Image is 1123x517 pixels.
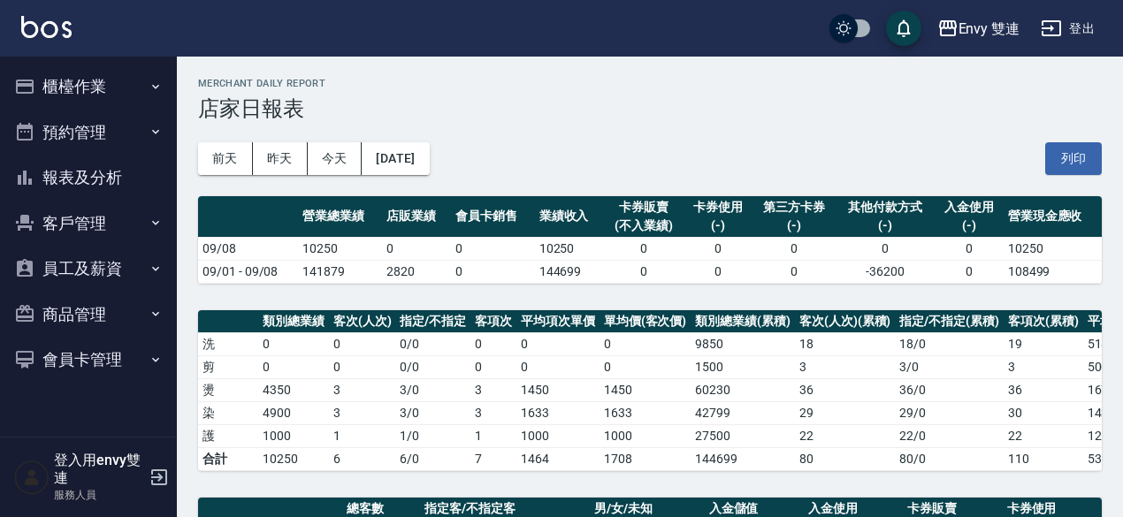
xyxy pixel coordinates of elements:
td: 合計 [198,447,258,470]
td: 1450 [600,378,691,401]
td: 2820 [382,260,451,283]
h2: Merchant Daily Report [198,78,1102,89]
td: 3 [795,355,896,378]
table: a dense table [198,196,1102,284]
td: 0 [600,332,691,355]
img: Logo [21,16,72,38]
p: 服務人員 [54,487,144,503]
button: save [886,11,921,46]
td: 3 / 0 [895,355,1004,378]
td: 30 [1004,401,1083,424]
td: -36200 [836,260,934,283]
td: 6 [329,447,396,470]
button: 今天 [308,142,363,175]
td: 4900 [258,401,329,424]
td: 0 / 0 [395,355,470,378]
th: 營業總業績 [298,196,382,238]
th: 店販業績 [382,196,451,238]
td: 1500 [691,355,795,378]
div: (不入業績) [608,217,679,235]
td: 7 [470,447,516,470]
td: 0 [258,355,329,378]
td: 3 [1004,355,1083,378]
button: 列印 [1045,142,1102,175]
td: 染 [198,401,258,424]
td: 141879 [298,260,382,283]
td: 144699 [691,447,795,470]
div: (-) [757,217,832,235]
td: 0 [935,260,1004,283]
td: 3 [470,401,516,424]
td: 1633 [516,401,600,424]
th: 會員卡銷售 [451,196,535,238]
td: 3 [329,401,396,424]
td: 36 / 0 [895,378,1004,401]
td: 36 [795,378,896,401]
td: 洗 [198,332,258,355]
td: 27500 [691,424,795,447]
td: 110 [1004,447,1083,470]
td: 4350 [258,378,329,401]
td: 80/0 [895,447,1004,470]
div: (-) [688,217,748,235]
td: 1 / 0 [395,424,470,447]
td: 22 / 0 [895,424,1004,447]
td: 3 [329,378,396,401]
td: 29 [795,401,896,424]
td: 護 [198,424,258,447]
td: 10250 [258,447,329,470]
td: 10250 [1004,237,1102,260]
td: 09/01 - 09/08 [198,260,298,283]
td: 0 [516,355,600,378]
td: 18 / 0 [895,332,1004,355]
td: 1450 [516,378,600,401]
th: 平均項次單價 [516,310,600,333]
td: 1 [470,424,516,447]
td: 0 [752,260,837,283]
td: 19 [1004,332,1083,355]
th: 指定/不指定(累積) [895,310,1004,333]
td: 0 [604,260,684,283]
div: 卡券販賣 [608,198,679,217]
td: 29 / 0 [895,401,1004,424]
div: (-) [840,217,929,235]
td: 0 [258,332,329,355]
td: 3 / 0 [395,378,470,401]
div: 第三方卡券 [757,198,832,217]
td: 36 [1004,378,1083,401]
div: 其他付款方式 [840,198,929,217]
td: 09/08 [198,237,298,260]
td: 燙 [198,378,258,401]
td: 0 [516,332,600,355]
th: 類別總業績(累積) [691,310,795,333]
td: 0 [329,332,396,355]
td: 1 [329,424,396,447]
td: 0 [470,355,516,378]
th: 類別總業績 [258,310,329,333]
td: 0 [451,237,535,260]
td: 1000 [516,424,600,447]
td: 42799 [691,401,795,424]
td: 22 [795,424,896,447]
th: 單均價(客次價) [600,310,691,333]
div: 入金使用 [939,198,999,217]
td: 0 [600,355,691,378]
td: 60230 [691,378,795,401]
td: 144699 [535,260,604,283]
button: 預約管理 [7,110,170,156]
td: 0 [836,237,934,260]
th: 客項次(累積) [1004,310,1083,333]
button: 客戶管理 [7,201,170,247]
button: 員工及薪資 [7,246,170,292]
h5: 登入用envy雙連 [54,452,144,487]
td: 0 [470,332,516,355]
th: 業績收入 [535,196,604,238]
td: 10250 [535,237,604,260]
img: Person [14,460,50,495]
td: 1633 [600,401,691,424]
td: 0 [329,355,396,378]
div: (-) [939,217,999,235]
th: 客次(人次)(累積) [795,310,896,333]
td: 3 [470,378,516,401]
h3: 店家日報表 [198,96,1102,121]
